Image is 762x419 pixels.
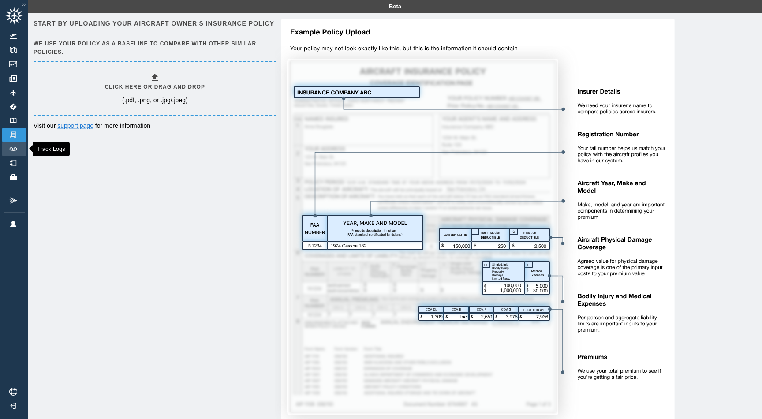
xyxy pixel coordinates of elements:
[34,40,275,56] h6: We use your policy as a baseline to compare with other similar policies.
[34,121,275,130] p: Visit our for more information
[57,122,93,129] a: support page
[34,19,275,28] h6: Start by uploading your aircraft owner's insurance policy
[122,96,188,105] p: (.pdf, .png, or .jpg/.jpeg)
[105,83,205,91] h6: Click here or drag and drop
